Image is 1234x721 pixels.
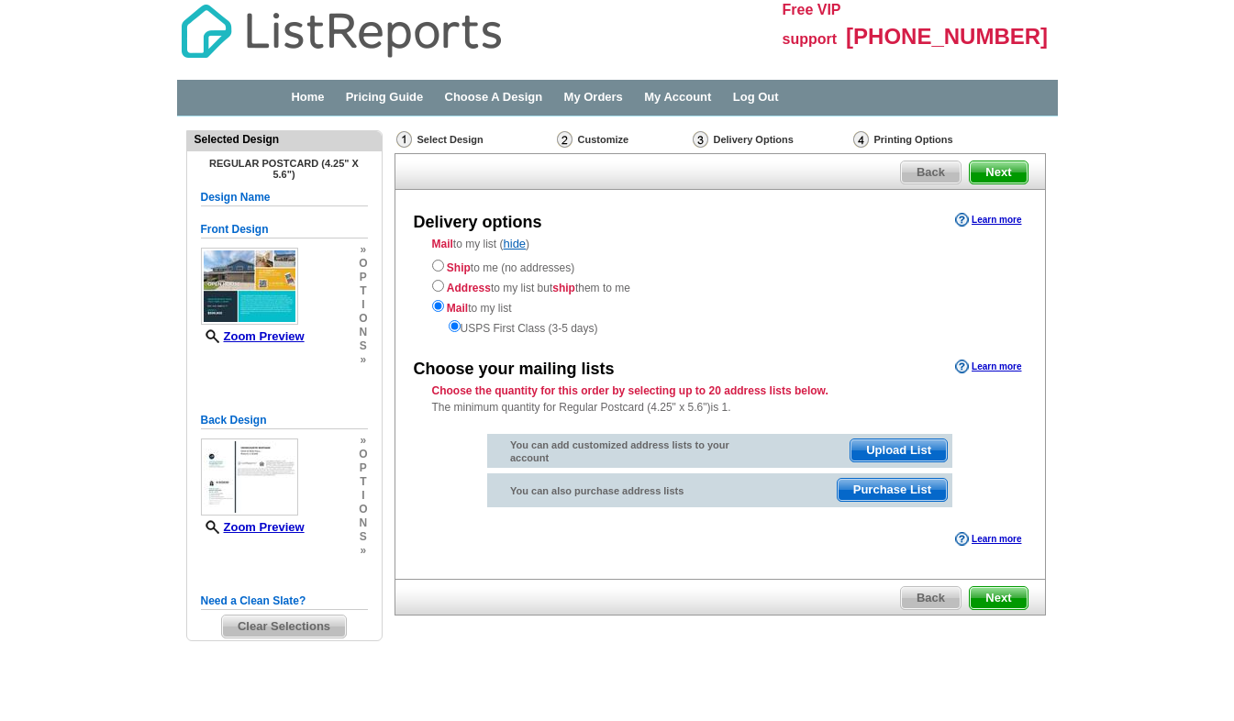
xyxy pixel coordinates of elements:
[564,90,623,104] a: My Orders
[900,586,962,610] a: Back
[853,131,869,148] img: Printing Options & Summary
[396,131,412,148] img: Select Design
[552,282,575,294] strong: ship
[901,161,961,183] span: Back
[414,358,615,382] div: Choose your mailing lists
[395,383,1045,416] div: The minimum quantity for Regular Postcard (4.25" x 5.6")is 1.
[359,312,367,326] span: o
[359,489,367,503] span: i
[900,161,962,184] a: Back
[432,316,1008,337] div: USPS First Class (3-5 days)
[955,213,1021,227] a: Learn more
[291,90,324,104] a: Home
[201,189,368,206] h5: Design Name
[359,530,367,544] span: s
[359,243,367,257] span: »
[447,282,491,294] strong: Address
[901,587,961,609] span: Back
[970,161,1027,183] span: Next
[395,130,555,153] div: Select Design
[359,448,367,461] span: o
[487,434,752,469] div: You can add customized address lists to your account
[447,261,471,274] strong: Ship
[414,211,542,235] div: Delivery options
[557,131,573,148] img: Customize
[851,130,1015,149] div: Printing Options
[187,131,382,148] div: Selected Design
[359,284,367,298] span: t
[955,360,1021,374] a: Learn more
[555,130,691,149] div: Customize
[359,503,367,516] span: o
[487,473,752,502] div: You can also purchase address lists
[955,532,1021,547] a: Learn more
[432,384,828,397] strong: Choose the quantity for this order by selecting up to 20 address lists below.
[693,131,708,148] img: Delivery Options
[201,593,368,610] h5: Need a Clean Slate?
[359,353,367,367] span: »
[504,237,527,250] a: hide
[432,256,1008,337] div: to me (no addresses) to my list but them to me to my list
[201,329,305,343] a: Zoom Preview
[850,439,947,461] span: Upload List
[846,24,1048,49] span: [PHONE_NUMBER]
[447,302,468,315] strong: Mail
[733,90,779,104] a: Log Out
[970,587,1027,609] span: Next
[359,271,367,284] span: p
[838,479,947,501] span: Purchase List
[201,158,368,180] h4: Regular Postcard (4.25" x 5.6")
[445,90,543,104] a: Choose A Design
[359,298,367,312] span: i
[222,616,346,638] span: Clear Selections
[201,248,298,325] img: small-thumb.jpg
[359,339,367,353] span: s
[359,434,367,448] span: »
[359,516,367,530] span: n
[359,544,367,558] span: »
[783,2,841,47] span: Free VIP support
[201,438,298,516] img: small-thumb.jpg
[201,520,305,534] a: Zoom Preview
[359,257,367,271] span: o
[346,90,424,104] a: Pricing Guide
[359,326,367,339] span: n
[432,238,453,250] strong: Mail
[359,461,367,475] span: p
[201,221,368,238] h5: Front Design
[395,236,1045,337] div: to my list ( )
[359,475,367,489] span: t
[644,90,711,104] a: My Account
[691,130,851,153] div: Delivery Options
[201,412,368,429] h5: Back Design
